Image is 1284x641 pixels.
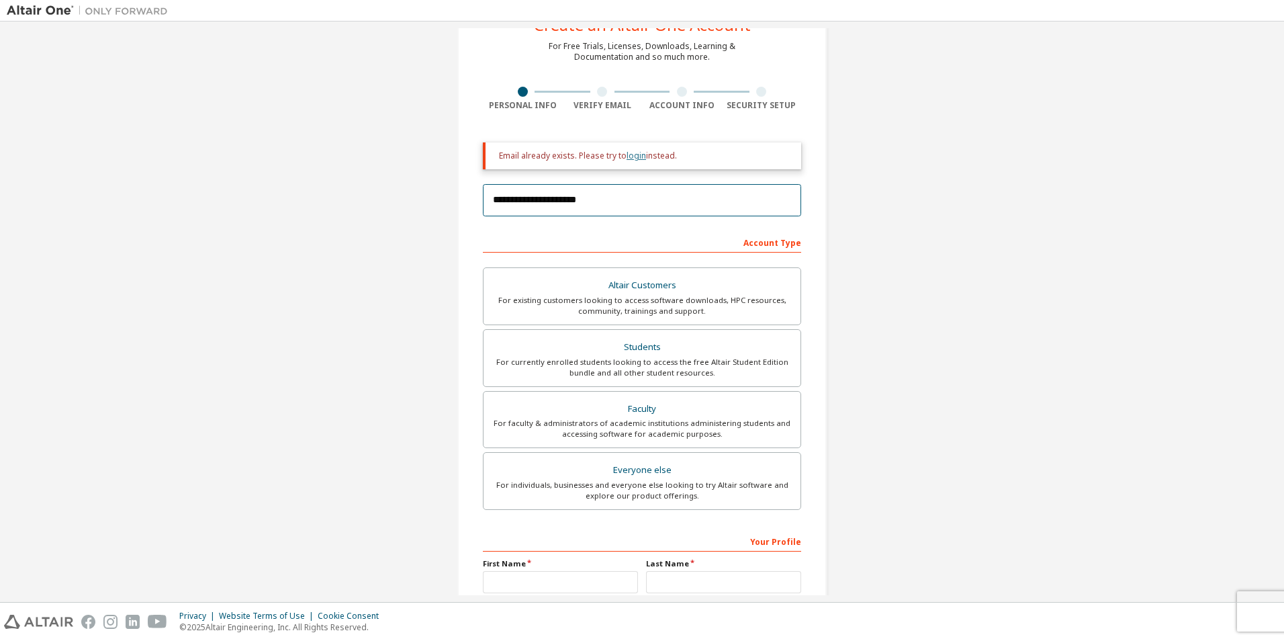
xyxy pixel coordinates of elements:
div: Everyone else [492,461,792,480]
div: Your Profile [483,530,801,552]
div: Faculty [492,400,792,419]
img: linkedin.svg [126,615,140,629]
div: Email already exists. Please try to instead. [499,151,790,161]
div: For existing customers looking to access software downloads, HPC resources, community, trainings ... [492,295,792,316]
div: Verify Email [563,100,643,111]
img: instagram.svg [103,615,118,629]
div: Privacy [179,611,219,622]
div: Website Terms of Use [219,611,318,622]
div: Personal Info [483,100,563,111]
div: For Free Trials, Licenses, Downloads, Learning & Documentation and so much more. [549,41,735,62]
div: Students [492,338,792,357]
a: login [627,150,646,161]
div: For currently enrolled students looking to access the free Altair Student Edition bundle and all ... [492,357,792,378]
div: For individuals, businesses and everyone else looking to try Altair software and explore our prod... [492,480,792,501]
div: Create an Altair One Account [534,17,751,33]
label: Last Name [646,558,801,569]
p: © 2025 Altair Engineering, Inc. All Rights Reserved. [179,622,387,633]
img: youtube.svg [148,615,167,629]
div: Security Setup [722,100,802,111]
div: For faculty & administrators of academic institutions administering students and accessing softwa... [492,418,792,439]
label: First Name [483,558,638,569]
div: Account Type [483,231,801,253]
div: Cookie Consent [318,611,387,622]
img: facebook.svg [81,615,95,629]
img: altair_logo.svg [4,615,73,629]
div: Altair Customers [492,276,792,295]
div: Account Info [642,100,722,111]
img: Altair One [7,4,175,17]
